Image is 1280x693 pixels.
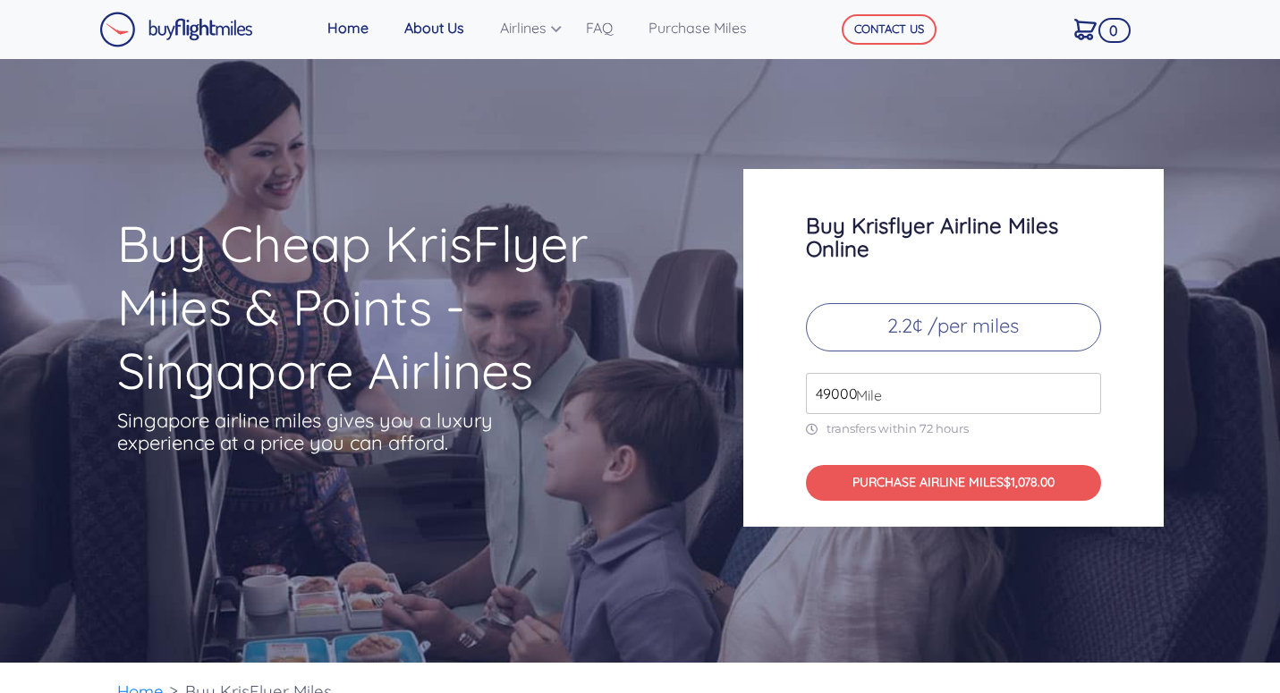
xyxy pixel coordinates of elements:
button: CONTACT US [842,14,937,45]
p: transfers within 72 hours [806,421,1101,436]
img: tab_domain_overview_orange.svg [48,104,63,118]
a: Home [320,10,397,46]
span: $1,078.00 [1004,474,1055,490]
h1: Buy Cheap KrisFlyer Miles & Points - Singapore Airlines [117,212,674,402]
div: Keywords by Traffic [198,106,301,117]
img: tab_keywords_by_traffic_grey.svg [178,104,192,118]
a: Purchase Miles [641,10,776,46]
h3: Buy Krisflyer Airline Miles Online [806,214,1101,260]
img: Buy Flight Miles Logo [99,12,253,47]
span: 0 [1098,18,1131,43]
p: Singapore airline miles gives you a luxury experience at a price you can afford. [117,410,520,454]
a: FAQ [579,10,641,46]
span: Mile [847,385,882,406]
div: v 4.0.25 [50,29,88,43]
p: 2.2¢ /per miles [806,303,1101,351]
a: Buy Flight Miles Logo [99,7,253,52]
img: Cart [1074,19,1097,40]
img: website_grey.svg [29,46,43,61]
a: Airlines [493,10,579,46]
a: 0 [1067,10,1122,47]
div: Domain Overview [68,106,160,117]
img: logo_orange.svg [29,29,43,43]
div: Domain: [DOMAIN_NAME] [47,46,197,61]
a: About Us [397,10,493,46]
button: PURCHASE AIRLINE MILES$1,078.00 [806,465,1101,502]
